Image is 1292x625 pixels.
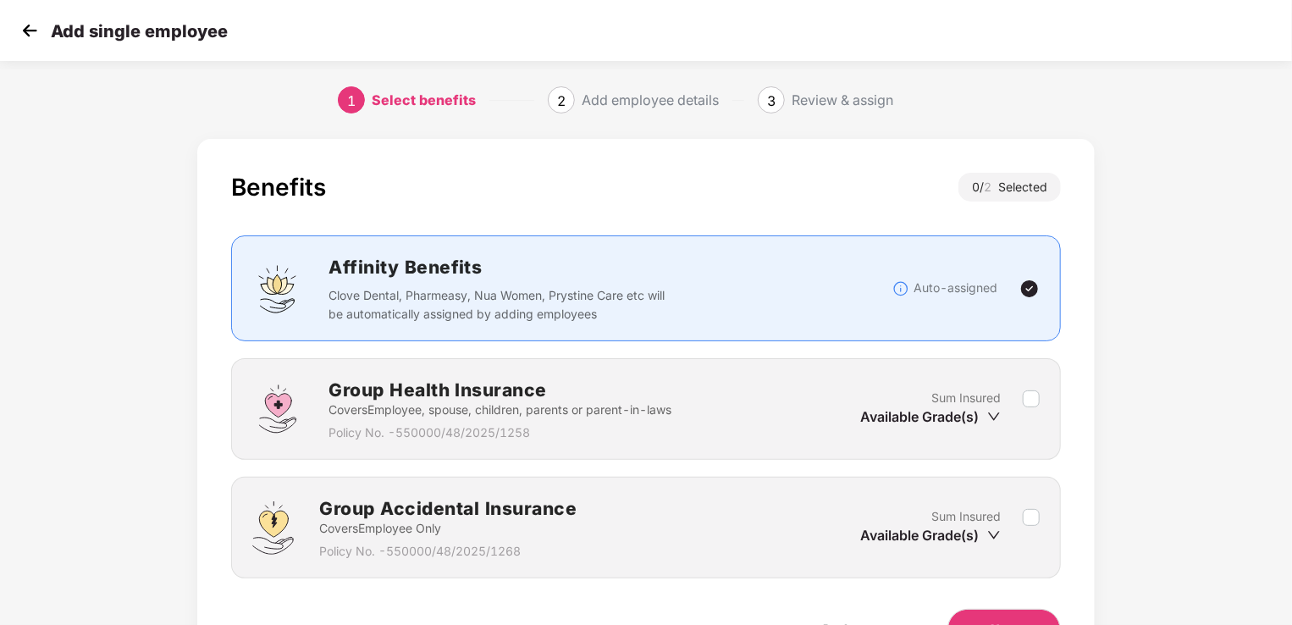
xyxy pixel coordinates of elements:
p: Auto-assigned [914,279,997,297]
div: Benefits [231,173,326,202]
div: 0 / Selected [958,173,1061,202]
h2: Affinity Benefits [329,253,892,281]
div: Available Grade(s) [860,407,1001,426]
div: Available Grade(s) [860,526,1001,545]
div: Review & assign [792,86,893,113]
img: svg+xml;base64,PHN2ZyB4bWxucz0iaHR0cDovL3d3dy53My5vcmcvMjAwMC9zdmciIHdpZHRoPSI0OS4zMjEiIGhlaWdodD... [252,501,294,555]
span: down [987,410,1001,423]
h2: Group Health Insurance [329,376,671,404]
p: Sum Insured [931,389,1001,407]
img: svg+xml;base64,PHN2ZyBpZD0iSW5mb18tXzMyeDMyIiBkYXRhLW5hbWU9IkluZm8gLSAzMngzMiIgeG1sbnM9Imh0dHA6Ly... [892,280,909,297]
img: svg+xml;base64,PHN2ZyB4bWxucz0iaHR0cDovL3d3dy53My5vcmcvMjAwMC9zdmciIHdpZHRoPSIzMCIgaGVpZ2h0PSIzMC... [17,18,42,43]
span: down [987,528,1001,542]
p: Covers Employee Only [319,519,577,538]
img: svg+xml;base64,PHN2ZyBpZD0iR3JvdXBfSGVhbHRoX0luc3VyYW5jZSIgZGF0YS1uYW1lPSJHcm91cCBIZWFsdGggSW5zdX... [252,384,303,434]
p: Add single employee [51,21,228,41]
p: Sum Insured [931,507,1001,526]
span: 3 [767,92,776,109]
p: Clove Dental, Pharmeasy, Nua Women, Prystine Care etc will be automatically assigned by adding em... [329,286,666,324]
img: svg+xml;base64,PHN2ZyBpZD0iQWZmaW5pdHlfQmVuZWZpdHMiIGRhdGEtbmFtZT0iQWZmaW5pdHkgQmVuZWZpdHMiIHhtbG... [252,263,303,314]
div: Select benefits [372,86,476,113]
div: Add employee details [582,86,719,113]
img: svg+xml;base64,PHN2ZyBpZD0iVGljay0yNHgyNCIgeG1sbnM9Imh0dHA6Ly93d3cudzMub3JnLzIwMDAvc3ZnIiB3aWR0aD... [1019,279,1040,299]
p: Policy No. - 550000/48/2025/1258 [329,423,671,442]
span: 1 [347,92,356,109]
span: 2 [557,92,566,109]
p: Covers Employee, spouse, children, parents or parent-in-laws [329,401,671,419]
p: Policy No. - 550000/48/2025/1268 [319,542,577,561]
span: 2 [984,180,998,194]
h2: Group Accidental Insurance [319,495,577,523]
